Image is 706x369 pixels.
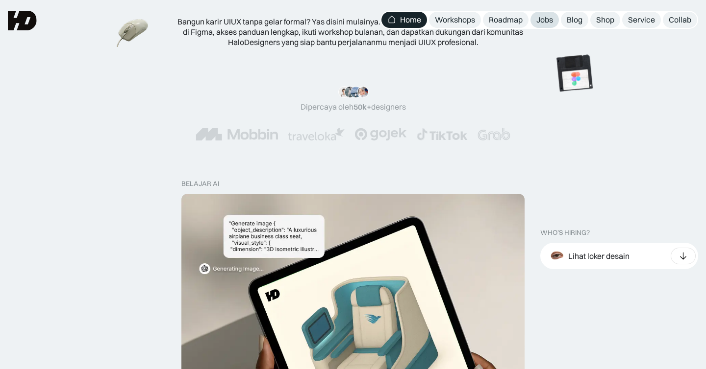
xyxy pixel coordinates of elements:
div: Collab [669,15,691,25]
div: Bangun karir UIUX tanpa gelar formal? Yas disini mulainya. Pelajari teori desain hingga practical... [176,17,529,47]
span: 50k+ [353,102,371,112]
a: Blog [561,12,588,28]
div: Home [400,15,421,25]
a: Home [381,12,427,28]
div: Service [628,15,655,25]
div: Jobs [536,15,553,25]
div: Shop [596,15,614,25]
a: Shop [590,12,620,28]
a: Jobs [530,12,559,28]
div: Roadmap [489,15,523,25]
a: Roadmap [483,12,529,28]
div: belajar ai [181,180,219,188]
div: Blog [567,15,582,25]
div: Dipercaya oleh designers [301,102,406,112]
div: Lihat loker desain [568,251,630,261]
div: Workshops [435,15,475,25]
div: WHO’S HIRING? [540,229,590,237]
a: Collab [663,12,697,28]
a: Service [622,12,661,28]
a: Workshops [429,12,481,28]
